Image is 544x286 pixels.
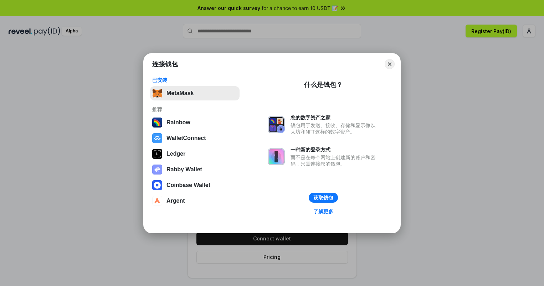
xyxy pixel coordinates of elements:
div: Rainbow [166,119,190,126]
img: svg+xml,%3Csvg%20width%3D%22120%22%20height%3D%22120%22%20viewBox%3D%220%200%20120%20120%22%20fil... [152,118,162,128]
button: Coinbase Wallet [150,178,240,192]
div: 获取钱包 [313,194,333,201]
div: Coinbase Wallet [166,182,210,188]
div: MetaMask [166,90,194,97]
div: Rabby Wallet [166,166,202,173]
div: 一种新的登录方式 [291,146,379,153]
img: svg+xml,%3Csvg%20xmlns%3D%22http%3A%2F%2Fwww.w3.org%2F2000%2Fsvg%22%20width%3D%2228%22%20height%3... [152,149,162,159]
div: 钱包用于发送、接收、存储和显示像以太坊和NFT这样的数字资产。 [291,122,379,135]
img: svg+xml,%3Csvg%20xmlns%3D%22http%3A%2F%2Fwww.w3.org%2F2000%2Fsvg%22%20fill%3D%22none%22%20viewBox... [268,116,285,133]
button: Argent [150,194,240,208]
div: WalletConnect [166,135,206,141]
div: 已安装 [152,77,237,83]
img: svg+xml,%3Csvg%20width%3D%2228%22%20height%3D%2228%22%20viewBox%3D%220%200%2028%2028%22%20fill%3D... [152,180,162,190]
h1: 连接钱包 [152,60,178,68]
button: Close [385,59,395,69]
div: 推荐 [152,106,237,113]
button: Rabby Wallet [150,162,240,177]
img: svg+xml,%3Csvg%20xmlns%3D%22http%3A%2F%2Fwww.w3.org%2F2000%2Fsvg%22%20fill%3D%22none%22%20viewBox... [152,165,162,175]
img: svg+xml,%3Csvg%20width%3D%2228%22%20height%3D%2228%22%20viewBox%3D%220%200%2028%2028%22%20fill%3D... [152,196,162,206]
div: Ledger [166,151,185,157]
div: 而不是在每个网站上创建新的账户和密码，只需连接您的钱包。 [291,154,379,167]
button: Rainbow [150,115,240,130]
div: Argent [166,198,185,204]
button: Ledger [150,147,240,161]
div: 了解更多 [313,208,333,215]
div: 什么是钱包？ [304,80,343,89]
a: 了解更多 [309,207,338,216]
img: svg+xml,%3Csvg%20width%3D%2228%22%20height%3D%2228%22%20viewBox%3D%220%200%2028%2028%22%20fill%3D... [152,133,162,143]
button: 获取钱包 [309,193,338,203]
img: svg+xml,%3Csvg%20xmlns%3D%22http%3A%2F%2Fwww.w3.org%2F2000%2Fsvg%22%20fill%3D%22none%22%20viewBox... [268,148,285,165]
button: WalletConnect [150,131,240,145]
img: svg+xml,%3Csvg%20fill%3D%22none%22%20height%3D%2233%22%20viewBox%3D%220%200%2035%2033%22%20width%... [152,88,162,98]
div: 您的数字资产之家 [291,114,379,121]
button: MetaMask [150,86,240,100]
